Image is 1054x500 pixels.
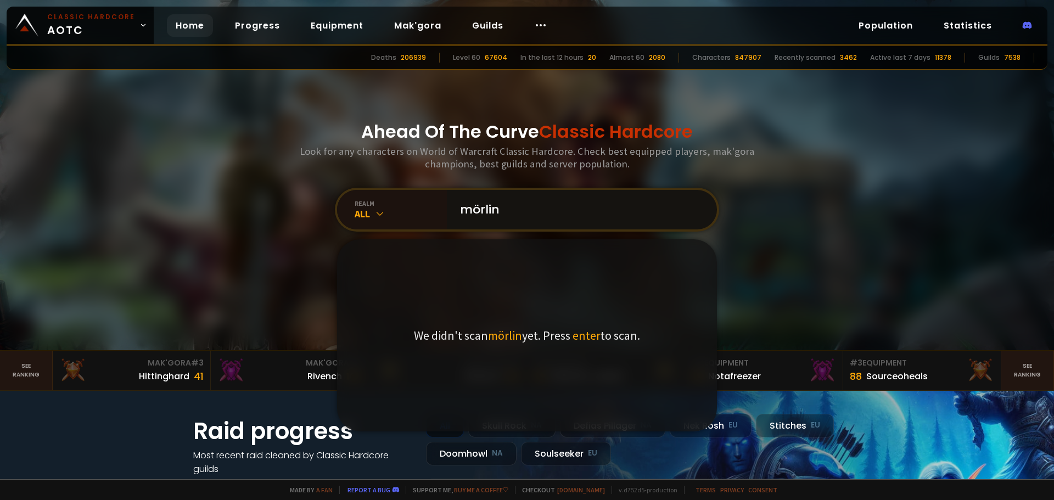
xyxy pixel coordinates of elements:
h1: Ahead Of The Curve [361,119,693,145]
div: Mak'Gora [217,357,362,369]
a: Buy me a coffee [454,486,508,494]
div: Mak'Gora [59,357,204,369]
a: Population [850,14,922,37]
span: mörlin [488,328,522,343]
div: Stitches [756,414,834,437]
span: AOTC [47,12,135,38]
div: Nek'Rosh [670,414,752,437]
input: Search a character... [453,190,704,229]
div: Rivench [307,369,342,383]
span: enter [573,328,601,343]
small: NA [492,448,503,459]
a: [DOMAIN_NAME] [557,486,605,494]
div: 206939 [401,53,426,63]
a: Seeranking [1001,351,1054,390]
a: #2Equipment88Notafreezer [685,351,843,390]
a: Progress [226,14,289,37]
a: Statistics [935,14,1001,37]
div: 41 [194,369,204,384]
span: # 3 [850,357,862,368]
div: Soulseeker [521,442,611,465]
small: EU [811,420,820,431]
div: Doomhowl [426,442,517,465]
span: v. d752d5 - production [612,486,677,494]
span: Classic Hardcore [539,119,693,144]
a: a fan [316,486,333,494]
h4: Most recent raid cleaned by Classic Hardcore guilds [193,448,413,476]
div: 847907 [735,53,761,63]
div: Sourceoheals [866,369,928,383]
a: Report a bug [347,486,390,494]
div: 7538 [1004,53,1021,63]
p: We didn't scan yet. Press to scan. [414,328,640,343]
span: Made by [283,486,333,494]
div: Level 60 [453,53,480,63]
h3: Look for any characters on World of Warcraft Classic Hardcore. Check best equipped players, mak'g... [295,145,759,170]
div: Characters [692,53,731,63]
div: Hittinghard [139,369,189,383]
a: Mak'Gora#2Rivench100 [211,351,369,390]
div: Notafreezer [708,369,761,383]
div: 3462 [840,53,857,63]
div: Almost 60 [609,53,644,63]
a: #3Equipment88Sourceoheals [843,351,1001,390]
div: Equipment [850,357,994,369]
div: 2080 [649,53,665,63]
small: EU [728,420,738,431]
small: EU [588,448,597,459]
small: Classic Hardcore [47,12,135,22]
div: 67604 [485,53,507,63]
h1: Raid progress [193,414,413,448]
a: Mak'gora [385,14,450,37]
span: Support me, [406,486,508,494]
div: All [355,207,447,220]
a: Equipment [302,14,372,37]
span: # 3 [191,357,204,368]
a: Terms [696,486,716,494]
div: 88 [850,369,862,384]
span: Checkout [515,486,605,494]
a: See all progress [193,476,265,489]
div: 11378 [935,53,951,63]
a: Mak'Gora#3Hittinghard41 [53,351,211,390]
div: In the last 12 hours [520,53,584,63]
div: Active last 7 days [870,53,930,63]
a: Privacy [720,486,744,494]
a: Guilds [463,14,512,37]
div: Deaths [371,53,396,63]
div: Equipment [692,357,836,369]
a: Classic HardcoreAOTC [7,7,154,44]
div: Guilds [978,53,1000,63]
a: Home [167,14,213,37]
div: 20 [588,53,596,63]
div: realm [355,199,447,207]
a: Consent [748,486,777,494]
div: Recently scanned [775,53,836,63]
